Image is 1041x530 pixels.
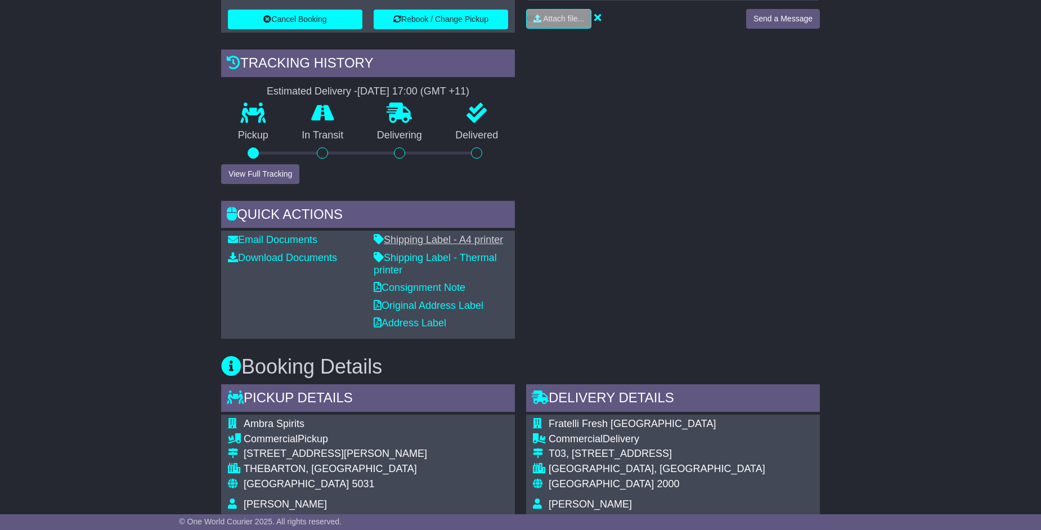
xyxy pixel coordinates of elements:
[221,86,515,98] div: Estimated Delivery -
[549,478,654,489] span: [GEOGRAPHIC_DATA]
[549,433,603,444] span: Commercial
[352,478,374,489] span: 5031
[360,129,439,142] p: Delivering
[244,498,327,510] span: [PERSON_NAME]
[549,448,813,460] div: T03, [STREET_ADDRESS]
[228,252,337,263] a: Download Documents
[244,478,349,489] span: [GEOGRAPHIC_DATA]
[549,433,813,446] div: Delivery
[244,418,304,429] span: Ambra Spirits
[374,317,446,329] a: Address Label
[374,282,465,293] a: Consignment Note
[374,300,483,311] a: Original Address Label
[285,129,361,142] p: In Transit
[374,10,508,29] button: Rebook / Change Pickup
[374,234,503,245] a: Shipping Label - A4 printer
[228,10,362,29] button: Cancel Booking
[228,234,317,245] a: Email Documents
[221,384,515,415] div: Pickup Details
[221,50,515,80] div: Tracking history
[244,448,499,460] div: [STREET_ADDRESS][PERSON_NAME]
[746,9,820,29] button: Send a Message
[221,164,299,184] button: View Full Tracking
[244,433,499,446] div: Pickup
[221,129,285,142] p: Pickup
[549,463,813,475] div: [GEOGRAPHIC_DATA], [GEOGRAPHIC_DATA]
[221,356,820,378] h3: Booking Details
[657,478,679,489] span: 2000
[179,517,342,526] span: © One World Courier 2025. All rights reserved.
[357,86,469,98] div: [DATE] 17:00 (GMT +11)
[439,129,515,142] p: Delivered
[549,498,632,510] span: [PERSON_NAME]
[221,201,515,231] div: Quick Actions
[374,252,497,276] a: Shipping Label - Thermal printer
[526,384,820,415] div: Delivery Details
[244,463,499,475] div: THEBARTON, [GEOGRAPHIC_DATA]
[549,418,716,429] span: Fratelli Fresh [GEOGRAPHIC_DATA]
[244,514,499,525] span: [PERSON_NAME][EMAIL_ADDRESS][DOMAIN_NAME]
[549,514,720,525] span: [EMAIL_ADDRESS][DOMAIN_NAME]
[244,433,298,444] span: Commercial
